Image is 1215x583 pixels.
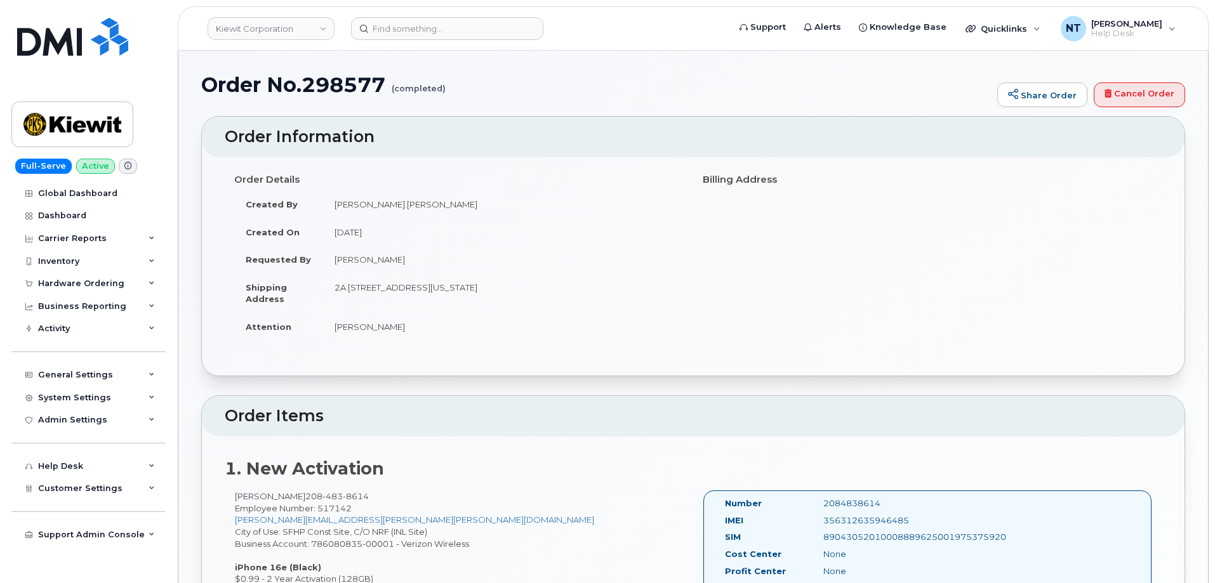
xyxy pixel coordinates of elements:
[343,491,369,501] span: 8614
[234,174,684,185] h4: Order Details
[235,514,594,525] a: [PERSON_NAME][EMAIL_ADDRESS][PERSON_NAME][PERSON_NAME][DOMAIN_NAME]
[235,562,321,572] strong: iPhone 16e (Black)
[997,82,1087,108] a: Share Order
[725,548,781,560] label: Cost Center
[246,322,291,332] strong: Attention
[814,497,952,509] div: 2084838614
[246,254,311,265] strong: Requested By
[814,548,952,560] div: None
[235,503,352,513] span: Employee Number: 517142
[392,74,446,93] small: (completed)
[246,199,298,209] strong: Created By
[225,407,1162,425] h2: Order Items
[225,458,384,479] strong: 1. New Activation
[725,565,786,577] label: Profit Center
[814,565,952,577] div: None
[725,514,743,527] label: IMEI
[323,273,684,313] td: 2A [STREET_ADDRESS][US_STATE]
[323,313,684,341] td: [PERSON_NAME]
[323,218,684,246] td: [DATE]
[322,491,343,501] span: 483
[305,491,369,501] span: 208
[246,227,300,237] strong: Created On
[225,128,1162,146] h2: Order Information
[1094,82,1185,108] a: Cancel Order
[703,174,1152,185] h4: Billing Address
[814,514,952,527] div: 356312635946485
[323,190,684,218] td: [PERSON_NAME].[PERSON_NAME]
[814,531,952,543] div: 89043052010008889625001975375920
[725,531,741,543] label: SIM
[201,74,991,96] h1: Order No.298577
[246,282,287,305] strong: Shipping Address
[725,497,762,509] label: Number
[323,246,684,273] td: [PERSON_NAME]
